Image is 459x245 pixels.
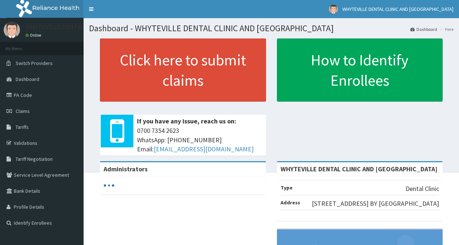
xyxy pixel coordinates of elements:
[104,165,148,173] b: Administrators
[16,124,29,130] span: Tariffs
[100,38,266,102] a: Click here to submit claims
[137,126,262,154] span: 0700 7354 2623 WhatsApp: [PHONE_NUMBER] Email:
[4,22,20,38] img: User Image
[104,180,114,191] svg: audio-loading
[16,108,30,114] span: Claims
[16,60,53,66] span: Switch Providers
[329,5,338,14] img: User Image
[410,26,437,32] a: Dashboard
[406,184,439,193] p: Dental Clinic
[277,38,443,102] a: How to Identify Enrollees
[16,76,39,82] span: Dashboard
[154,145,254,153] a: [EMAIL_ADDRESS][DOMAIN_NAME]
[281,165,438,173] strong: WHYTEVILLE DENTAL CLINIC AND [GEOGRAPHIC_DATA]
[438,26,454,32] li: Here
[89,24,454,33] h1: Dashboard - WHYTEVILLE DENTAL CLINIC AND [GEOGRAPHIC_DATA]
[312,199,439,208] p: [STREET_ADDRESS] BY [GEOGRAPHIC_DATA]
[342,6,454,12] span: WHYTEVILLE DENTAL CLINIC AND [GEOGRAPHIC_DATA]
[25,33,43,38] a: Online
[281,199,300,206] b: Address
[25,24,179,30] p: WHYTEVILLE DENTAL CLINIC AND [GEOGRAPHIC_DATA]
[281,184,293,191] b: Type
[16,156,53,162] span: Tariff Negotiation
[137,117,236,125] b: If you have any issue, reach us on:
